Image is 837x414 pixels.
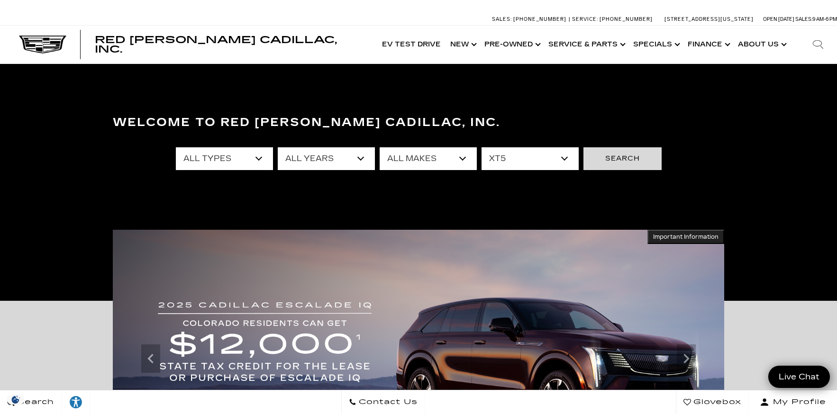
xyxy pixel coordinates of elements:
a: Explore your accessibility options [62,390,91,414]
select: Filter by model [482,147,579,170]
a: Specials [628,26,683,63]
button: Important Information [647,230,724,244]
span: [PHONE_NUMBER] [600,16,653,22]
a: New [446,26,480,63]
a: Service & Parts [544,26,628,63]
span: Red [PERSON_NAME] Cadillac, Inc. [95,34,337,55]
span: Service: [572,16,598,22]
span: [PHONE_NUMBER] [513,16,566,22]
a: Pre-Owned [480,26,544,63]
span: Search [15,396,54,409]
a: [STREET_ADDRESS][US_STATE] [664,16,754,22]
span: Sales: [492,16,512,22]
a: Service: [PHONE_NUMBER] [569,17,655,22]
a: EV Test Drive [377,26,446,63]
a: About Us [733,26,790,63]
a: Glovebox [676,390,749,414]
section: Click to Open Cookie Consent Modal [5,395,27,405]
button: Search [583,147,662,170]
h3: Welcome to Red [PERSON_NAME] Cadillac, Inc. [113,113,724,132]
a: Red [PERSON_NAME] Cadillac, Inc. [95,35,368,54]
button: Open user profile menu [749,390,837,414]
span: My Profile [769,396,826,409]
div: Next [677,344,696,373]
span: Glovebox [691,396,741,409]
a: Contact Us [341,390,425,414]
a: Finance [683,26,733,63]
select: Filter by make [380,147,477,170]
select: Filter by year [278,147,375,170]
span: Live Chat [774,371,824,382]
span: Contact Us [356,396,418,409]
span: Open [DATE] [763,16,794,22]
div: Explore your accessibility options [62,395,90,409]
span: Sales: [795,16,812,22]
img: Opt-Out Icon [5,395,27,405]
span: Important Information [653,233,719,241]
img: Cadillac Dark Logo with Cadillac White Text [19,36,66,54]
select: Filter by type [176,147,273,170]
a: Sales: [PHONE_NUMBER] [492,17,569,22]
div: Previous [141,344,160,373]
span: 9 AM-6 PM [812,16,837,22]
a: Live Chat [768,366,830,388]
